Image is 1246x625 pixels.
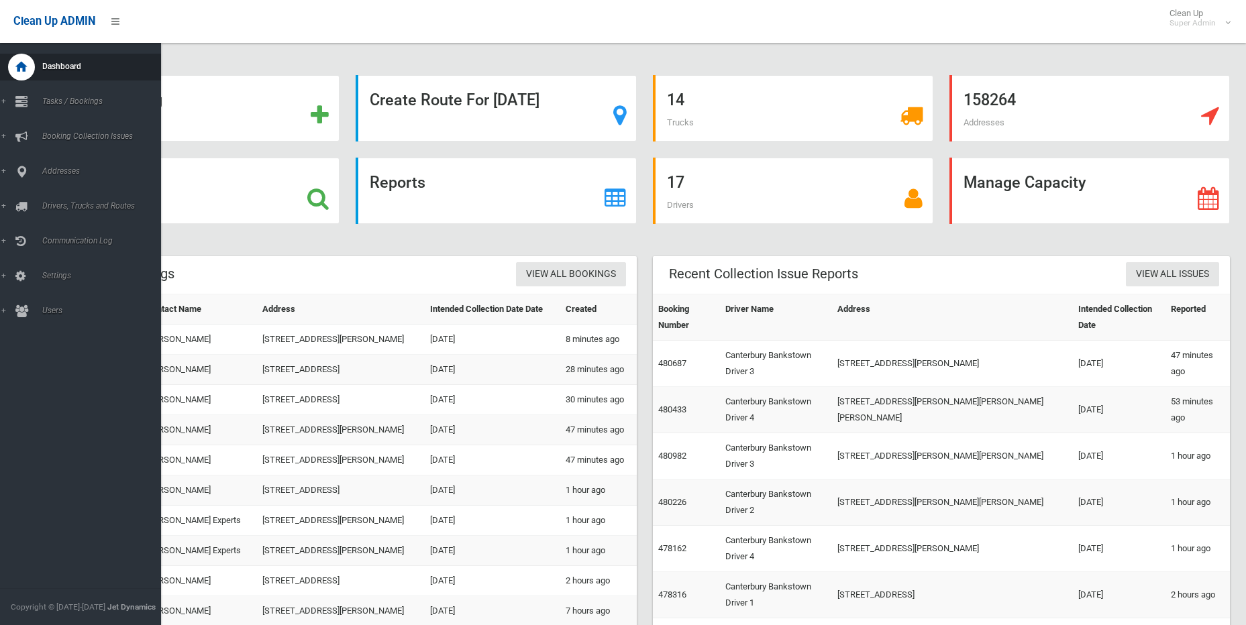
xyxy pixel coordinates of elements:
[1073,479,1165,526] td: [DATE]
[425,294,560,325] th: Intended Collection Date Date
[964,173,1086,192] strong: Manage Capacity
[560,506,636,536] td: 1 hour ago
[832,433,1073,479] td: [STREET_ADDRESS][PERSON_NAME][PERSON_NAME]
[1163,8,1229,28] span: Clean Up
[59,158,340,224] a: Search
[141,475,257,506] td: [PERSON_NAME]
[653,158,933,224] a: 17 Drivers
[560,536,636,566] td: 1 hour ago
[38,271,171,280] span: Settings
[1073,387,1165,433] td: [DATE]
[720,526,832,572] td: Canterbury Bankstown Driver 4
[560,415,636,445] td: 47 minutes ago
[832,479,1073,526] td: [STREET_ADDRESS][PERSON_NAME][PERSON_NAME]
[257,325,425,355] td: [STREET_ADDRESS][PERSON_NAME]
[653,261,874,287] header: Recent Collection Issue Reports
[141,506,257,536] td: [PERSON_NAME] Experts
[949,75,1230,141] a: 158264 Addresses
[667,200,694,210] span: Drivers
[667,173,684,192] strong: 17
[560,325,636,355] td: 8 minutes ago
[653,75,933,141] a: 14 Trucks
[658,358,686,368] a: 480687
[141,536,257,566] td: [PERSON_NAME] Experts
[38,236,171,245] span: Communication Log
[832,526,1073,572] td: [STREET_ADDRESS][PERSON_NAME]
[1073,526,1165,572] td: [DATE]
[425,385,560,415] td: [DATE]
[257,445,425,475] td: [STREET_ADDRESS][PERSON_NAME]
[560,294,636,325] th: Created
[1073,433,1165,479] td: [DATE]
[720,387,832,433] td: Canterbury Bankstown Driver 4
[1165,341,1230,387] td: 47 minutes ago
[38,62,171,71] span: Dashboard
[964,91,1016,109] strong: 158264
[832,387,1073,433] td: [STREET_ADDRESS][PERSON_NAME][PERSON_NAME][PERSON_NAME]
[425,475,560,506] td: [DATE]
[658,451,686,461] a: 480982
[257,506,425,536] td: [STREET_ADDRESS][PERSON_NAME]
[257,355,425,385] td: [STREET_ADDRESS]
[38,131,171,141] span: Booking Collection Issues
[141,385,257,415] td: [PERSON_NAME]
[949,158,1230,224] a: Manage Capacity
[141,294,257,325] th: Contact Name
[1073,294,1165,341] th: Intended Collection Date
[59,75,340,141] a: Add Booking
[257,294,425,325] th: Address
[832,341,1073,387] td: [STREET_ADDRESS][PERSON_NAME]
[1170,18,1216,28] small: Super Admin
[141,415,257,445] td: [PERSON_NAME]
[653,294,721,341] th: Booking Number
[38,201,171,211] span: Drivers, Trucks and Routes
[658,404,686,414] a: 480433
[658,497,686,507] a: 480226
[257,475,425,506] td: [STREET_ADDRESS]
[1073,341,1165,387] td: [DATE]
[107,602,156,612] strong: Jet Dynamics
[425,506,560,536] td: [DATE]
[516,262,626,287] a: View All Bookings
[964,117,1004,127] span: Addresses
[425,325,560,355] td: [DATE]
[370,91,539,109] strong: Create Route For [DATE]
[1073,572,1165,618] td: [DATE]
[425,566,560,596] td: [DATE]
[720,294,832,341] th: Driver Name
[38,306,171,315] span: Users
[832,294,1073,341] th: Address
[658,543,686,553] a: 478162
[425,415,560,445] td: [DATE]
[560,566,636,596] td: 2 hours ago
[560,355,636,385] td: 28 minutes ago
[560,385,636,415] td: 30 minutes ago
[141,325,257,355] td: [PERSON_NAME]
[1165,479,1230,526] td: 1 hour ago
[257,536,425,566] td: [STREET_ADDRESS][PERSON_NAME]
[560,475,636,506] td: 1 hour ago
[1165,294,1230,341] th: Reported
[720,341,832,387] td: Canterbury Bankstown Driver 3
[667,117,694,127] span: Trucks
[141,566,257,596] td: [PERSON_NAME]
[1165,526,1230,572] td: 1 hour ago
[38,166,171,176] span: Addresses
[11,602,105,612] span: Copyright © [DATE]-[DATE]
[1126,262,1219,287] a: View All Issues
[370,173,425,192] strong: Reports
[356,75,636,141] a: Create Route For [DATE]
[257,385,425,415] td: [STREET_ADDRESS]
[141,445,257,475] td: [PERSON_NAME]
[658,589,686,600] a: 478316
[720,479,832,526] td: Canterbury Bankstown Driver 2
[1165,387,1230,433] td: 53 minutes ago
[425,445,560,475] td: [DATE]
[425,536,560,566] td: [DATE]
[667,91,684,109] strong: 14
[257,566,425,596] td: [STREET_ADDRESS]
[13,15,95,27] span: Clean Up ADMIN
[560,445,636,475] td: 47 minutes ago
[38,97,171,106] span: Tasks / Bookings
[832,572,1073,618] td: [STREET_ADDRESS]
